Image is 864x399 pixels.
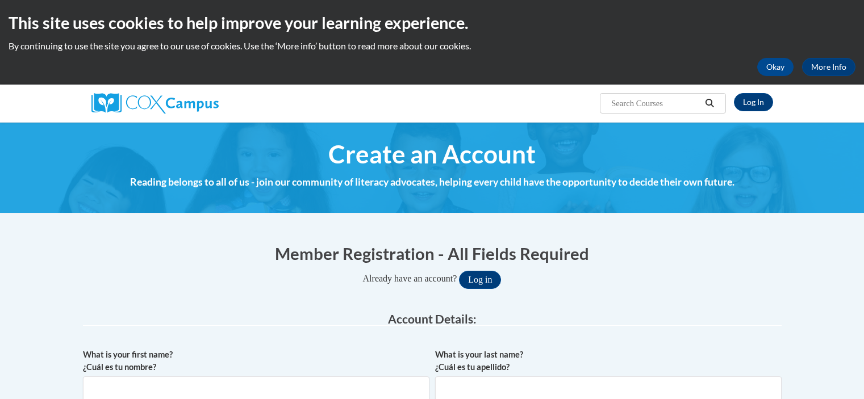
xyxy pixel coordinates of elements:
[83,175,782,190] h4: Reading belongs to all of us - join our community of literacy advocates, helping every child have...
[802,58,855,76] a: More Info
[9,11,855,34] h2: This site uses cookies to help improve your learning experience.
[83,242,782,265] h1: Member Registration - All Fields Required
[701,96,718,110] button: Search
[734,93,773,111] a: Log In
[388,312,477,326] span: Account Details:
[757,58,794,76] button: Okay
[435,348,782,373] label: What is your last name? ¿Cuál es tu apellido?
[363,274,457,283] span: Already have an account?
[9,40,855,52] p: By continuing to use the site you agree to our use of cookies. Use the ‘More info’ button to read...
[83,348,429,373] label: What is your first name? ¿Cuál es tu nombre?
[459,271,501,289] button: Log in
[91,93,219,114] img: Cox Campus
[328,139,536,169] span: Create an Account
[610,96,701,110] input: Search Courses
